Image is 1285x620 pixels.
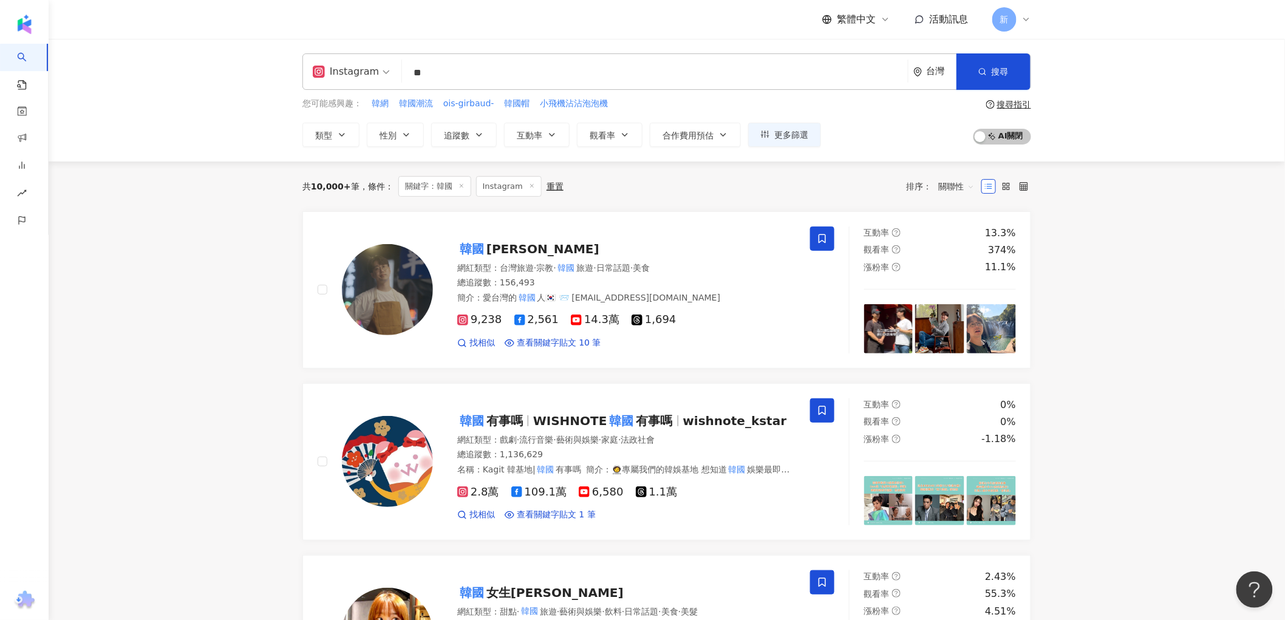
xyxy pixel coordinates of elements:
[967,304,1016,353] img: post-image
[504,97,531,111] button: 韓國帽
[431,123,497,147] button: 追蹤數
[727,463,748,476] mark: 韓國
[457,449,796,461] div: 總追蹤數 ： 1,136,629
[864,606,890,616] span: 漲粉率
[594,263,596,273] span: ·
[774,130,808,140] span: 更多篩選
[315,131,332,140] span: 類型
[864,262,890,272] span: 漲粉率
[605,607,622,616] span: 飲料
[457,262,796,274] div: 網紅類型 ：
[500,263,534,273] span: 台灣旅遊
[553,263,556,273] span: ·
[13,591,36,610] img: chrome extension
[906,177,981,196] div: 排序：
[486,585,624,600] span: 女生[PERSON_NAME]
[636,486,678,499] span: 1.1萬
[612,465,727,474] span: 🧑‍🚀專屬我們的韓娛基地 想知道
[17,44,41,91] a: search
[602,607,605,616] span: ·
[486,414,523,428] span: 有事嗎
[367,123,424,147] button: 性別
[371,97,389,111] button: 韓網
[985,587,1016,601] div: 55.3%
[892,417,901,426] span: question-circle
[985,261,1016,274] div: 11.1%
[534,263,536,273] span: ·
[557,607,559,616] span: ·
[985,605,1016,618] div: 4.51%
[590,131,615,140] span: 觀看率
[864,571,890,581] span: 互動率
[517,131,542,140] span: 互動率
[505,98,530,110] span: 韓國帽
[956,53,1031,90] button: 搜尋
[399,98,433,110] span: 韓國潮流
[748,123,821,147] button: 更多篩選
[360,182,394,191] span: 條件 ：
[864,400,890,409] span: 互動率
[457,313,502,326] span: 9,238
[663,131,714,140] span: 合作費用預估
[892,245,901,254] span: question-circle
[540,97,609,111] button: 小飛機沾沾泡泡機
[540,98,608,110] span: 小飛機沾沾泡泡機
[658,607,661,616] span: ·
[302,98,362,110] span: 您可能感興趣：
[457,606,796,618] div: 網紅類型 ：
[678,607,681,616] span: ·
[302,383,1031,540] a: KOL Avatar韓國有事嗎WISHNOTE韓國有事嗎wishnote_kstar網紅類型：戲劇·流行音樂·藝術與娛樂·家庭·法政社會總追蹤數：1,136,629名稱：Kagit 韓基地|韓國...
[514,313,559,326] span: 2,561
[577,123,642,147] button: 觀看率
[988,244,1016,257] div: 374%
[457,277,796,289] div: 總追蹤數 ： 156,493
[913,67,922,77] span: environment
[915,304,964,353] img: post-image
[519,605,540,618] mark: 韓國
[892,607,901,615] span: question-circle
[579,486,624,499] span: 6,580
[519,435,553,445] span: 流行音樂
[622,607,624,616] span: ·
[380,131,397,140] span: 性別
[1001,398,1016,412] div: 0%
[547,182,564,191] div: 重置
[560,607,602,616] span: 藝術與娛樂
[517,291,537,304] mark: 韓國
[505,337,601,349] a: 查看關鍵字貼文 10 筆
[302,123,360,147] button: 類型
[483,465,536,474] span: Kagit 韓基地|
[997,100,1031,109] div: 搜尋指引
[302,182,360,191] div: 共 筆
[540,607,557,616] span: 旅遊
[342,416,433,507] img: KOL Avatar
[533,414,607,428] span: WISHNOTE
[556,261,577,274] mark: 韓國
[469,509,495,521] span: 找相似
[556,435,599,445] span: 藝術與娛樂
[313,62,379,81] div: Instagram
[17,181,27,208] span: rise
[517,337,601,349] span: 查看關鍵字貼文 10 筆
[915,476,964,525] img: post-image
[311,182,351,191] span: 10,000+
[981,432,1016,446] div: -1.18%
[486,242,599,256] span: [PERSON_NAME]
[967,476,1016,525] img: post-image
[892,228,901,237] span: question-circle
[864,476,913,525] img: post-image
[577,263,594,273] span: 旅遊
[1236,571,1273,608] iframe: Help Scout Beacon - Open
[632,313,677,326] span: 1,694
[302,211,1031,369] a: KOL Avatar韓國[PERSON_NAME]網紅類型：台灣旅遊·宗教·韓國旅遊·日常話題·美食總追蹤數：156,493簡介：愛台灣的韓國人🇰🇷 📨 [EMAIL_ADDRESS][DOMA...
[476,176,542,197] span: Instagram
[398,97,434,111] button: 韓國潮流
[892,400,901,409] span: question-circle
[457,583,486,602] mark: 韓國
[864,417,890,426] span: 觀看率
[457,239,486,259] mark: 韓國
[621,435,655,445] span: 法政社會
[864,228,890,237] span: 互動率
[517,435,519,445] span: ·
[661,607,678,616] span: 美食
